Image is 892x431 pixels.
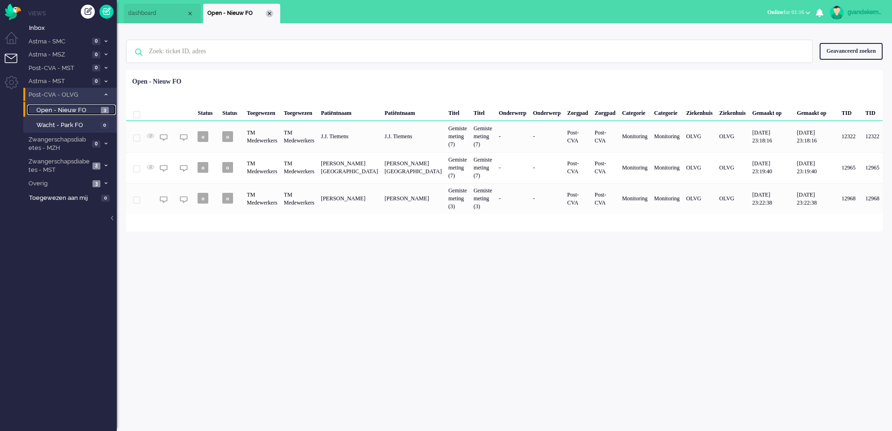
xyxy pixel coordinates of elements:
div: Gemiste meting (7) [470,152,496,183]
div: Post-CVA [564,121,592,152]
div: Ziekenhuis [716,102,749,121]
span: 2 [92,163,100,170]
div: Gemiste meting (7) [470,121,496,152]
a: Toegewezen aan mij 0 [27,192,117,203]
span: Astma - MSZ [27,50,89,59]
div: Categorie [619,102,651,121]
span: 0 [92,38,100,45]
span: Zwangerschapsdiabetes - MZH [27,135,89,153]
div: TM Medewerkers [244,183,281,214]
div: 12965 [126,152,883,183]
div: Onderwerp [496,102,530,121]
div: Creëer ticket [81,5,95,19]
div: 12965 [862,152,883,183]
li: Tickets menu [5,54,26,75]
div: Gemaakt op [749,102,794,121]
div: OLVG [683,121,716,152]
div: 12968 [862,183,883,214]
span: Post-CVA - MST [27,64,89,73]
span: 0 [92,141,100,148]
span: 0 [101,195,110,202]
span: 3 [101,107,109,114]
div: Toegewezen [281,102,318,121]
a: Wacht - Park FO 0 [27,120,116,130]
div: Patiëntnaam [318,102,381,121]
a: Inbox [27,22,117,33]
a: gvandekempe [828,6,883,20]
img: ic_chat_grey.svg [160,164,168,172]
span: Zwangerschapsdiabetes - MST [27,157,90,175]
div: [PERSON_NAME] [382,183,445,214]
div: Post-CVA [591,152,619,183]
div: Categorie [651,102,683,121]
div: - [496,183,530,214]
img: avatar [830,6,844,20]
li: Dashboard menu [5,32,26,53]
div: J.J. Tiemens [318,121,381,152]
li: Onlinefor 01:16 [762,3,816,23]
div: [DATE] 23:19:40 [749,152,794,183]
div: 12322 [838,121,862,152]
div: [DATE] 23:22:38 [793,183,838,214]
div: Ziekenhuis [683,102,716,121]
img: ic_chat_grey.svg [180,196,188,204]
span: o [222,162,233,173]
div: OLVG [683,183,716,214]
div: gvandekempe [848,7,883,17]
div: Gemiste meting (7) [445,121,470,152]
div: Gemiste meting (7) [445,152,470,183]
img: flow_omnibird.svg [5,4,21,20]
div: 12968 [126,183,883,214]
img: ic_chat_grey.svg [160,134,168,141]
div: Monitoring [619,183,651,214]
div: [DATE] 23:18:16 [749,121,794,152]
div: [DATE] 23:22:38 [749,183,794,214]
li: View [203,4,280,23]
div: Zorgpad [564,102,592,121]
span: o [222,131,233,142]
div: Post-CVA [564,183,592,214]
span: o [222,193,233,204]
span: o [198,131,208,142]
div: OLVG [683,152,716,183]
span: Post-CVA - OLVG [27,91,99,99]
img: ic_chat_grey.svg [180,164,188,172]
span: 0 [92,78,100,85]
div: Gemiste meting (3) [470,183,496,214]
span: Online [767,9,784,15]
span: dashboard [128,9,186,17]
div: Post-CVA [591,121,619,152]
div: Monitoring [619,152,651,183]
div: Gemiste meting (3) [445,183,470,214]
input: Zoek: ticket ID, adres [142,40,800,63]
div: 12322 [862,121,883,152]
span: Astma - SMC [27,37,89,46]
span: Overig [27,179,90,188]
div: OLVG [716,183,749,214]
div: Onderwerp [530,102,564,121]
div: TM Medewerkers [281,121,318,152]
span: Inbox [29,24,117,33]
div: Close tab [186,10,194,17]
span: 0 [92,64,100,71]
span: Wacht - Park FO [36,121,98,130]
div: J.J. Tiemens [382,121,445,152]
div: Titel [470,102,496,121]
a: Omnidesk [5,6,21,13]
span: Astma - MST [27,77,89,86]
div: 12965 [838,152,862,183]
div: - [496,152,530,183]
div: Geavanceerd zoeken [820,43,883,59]
div: Toegewezen [244,102,281,121]
div: OLVG [716,121,749,152]
div: TM Medewerkers [244,121,281,152]
button: Onlinefor 01:16 [762,6,816,19]
span: o [198,162,208,173]
img: ic_chat_grey.svg [160,196,168,204]
div: TID [838,102,862,121]
div: OLVG [716,152,749,183]
span: 3 [92,180,100,187]
div: Post-CVA [564,152,592,183]
li: Views [28,9,117,17]
a: Open - Nieuw FO 3 [27,105,116,115]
